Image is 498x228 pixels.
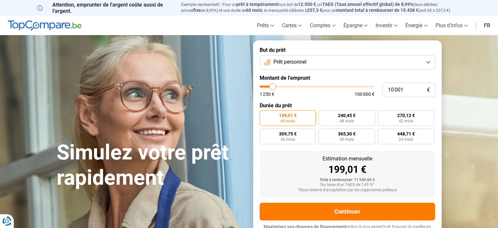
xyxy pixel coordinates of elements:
[273,58,306,66] span: Prêt personnel
[57,140,245,191] h1: Simulez votre prêt rapidement
[355,92,375,96] span: 100 000 €
[253,16,278,35] a: Prêts
[401,16,432,35] a: Énergie
[279,113,297,118] span: 199,01 €
[37,2,173,14] p: Attention, emprunter de l'argent coûte aussi de l'argent.
[432,16,472,35] a: Plus d'infos
[336,8,418,13] span: montant total à rembourser de 15.438 €
[260,92,274,96] span: 1 250 €
[338,132,356,136] span: 365,30 €
[260,203,435,220] button: Continuer
[397,132,415,136] span: 448,71 €
[322,2,413,7] span: TAEG (Taux annuel effectif global) de 8,99%
[265,156,430,161] div: Estimation mensuelle
[281,119,295,123] span: 60 mois
[246,8,262,13] span: 60 mois
[193,8,201,13] span: fixe
[265,183,430,187] div: Sur base d'un TAEG de 7,45 %*
[265,178,430,182] div: Total à rembourser: 11 940,60 €
[338,113,356,118] span: 240,45 €
[397,113,415,118] span: 270,12 €
[307,8,322,13] span: 257,3 €
[281,137,295,141] span: 36 mois
[306,16,340,35] a: Comptes
[340,119,354,123] span: 48 mois
[298,2,316,7] span: 12.500 €
[340,16,372,35] a: Épargne
[279,132,297,136] span: 309,75 €
[260,47,435,53] label: But du prêt
[278,16,306,35] a: Cartes
[260,55,435,70] button: Prêt personnel
[181,2,461,13] p: Exemple représentatif : Pour un tous but de , un (taux débiteur annuel de 8,99%) et une durée de ...
[236,2,278,7] span: prêt à tempérament
[265,165,430,175] div: 199,01 €
[480,16,494,35] a: fr
[399,119,413,123] span: 42 mois
[8,20,82,31] img: TopCompare
[260,102,435,109] label: Durée du prêt
[399,137,413,141] span: 24 mois
[340,137,354,141] span: 30 mois
[265,188,430,193] div: *Sous réserve d'acceptation par les organismes prêteurs
[427,87,430,93] span: €
[260,75,435,81] label: Montant de l'emprunt
[372,16,401,35] a: Investir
